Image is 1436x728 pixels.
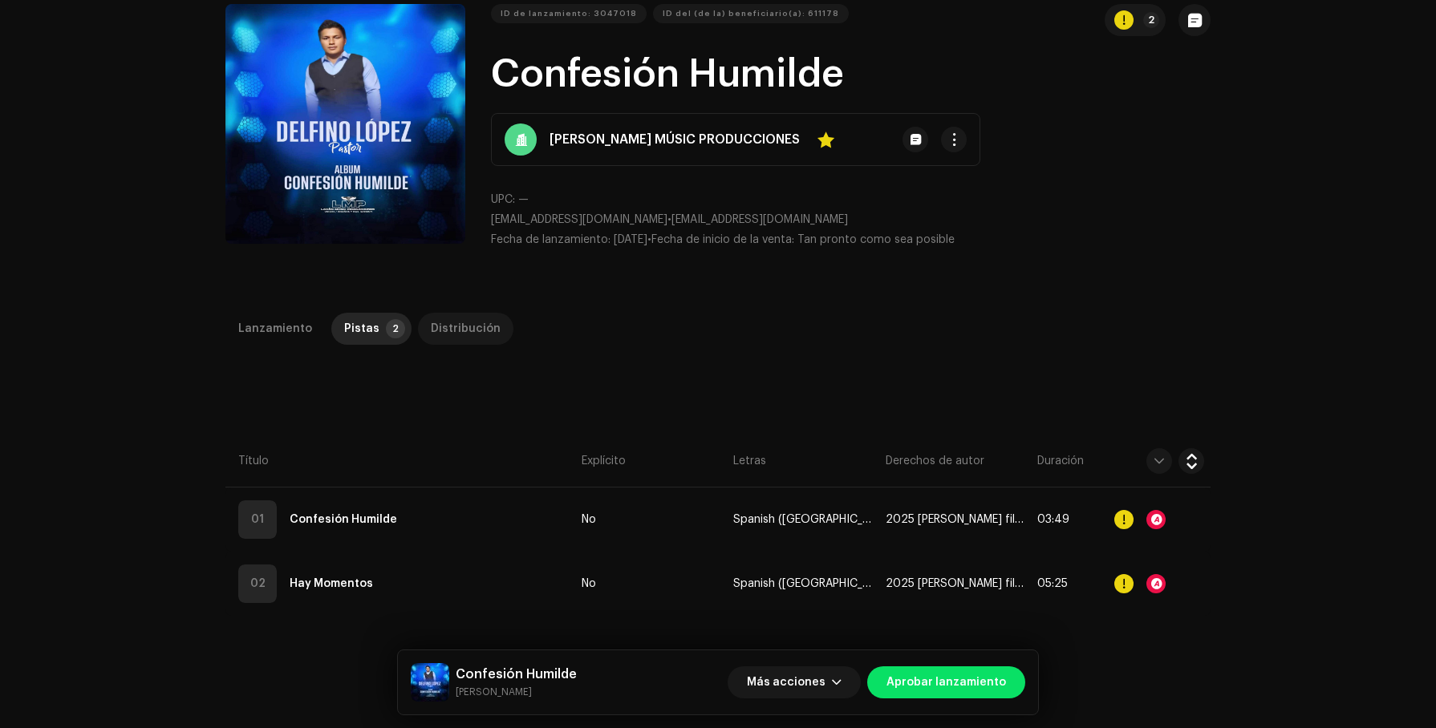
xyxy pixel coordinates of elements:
span: [EMAIL_ADDRESS][DOMAIN_NAME] [491,214,667,225]
span: Spanish ([GEOGRAPHIC_DATA]) [733,514,872,526]
span: Letras [733,453,766,469]
div: 02 [238,564,277,603]
button: Más acciones [728,666,861,698]
h5: Confesión Humilde [456,665,577,684]
span: No [582,578,596,590]
img: f978c4f7-bb79-4a7e-98a8-a5abf74b94ad [411,663,449,702]
span: Fecha de inicio de la venta: [651,234,794,245]
p-badge: 2 [386,319,405,338]
span: Fecha de lanzamiento: [491,234,611,245]
span: No [582,514,596,526]
small: Confesión Humilde [456,684,577,700]
span: Aprobar lanzamiento [886,666,1006,698]
h1: Confesión Humilde [491,49,1211,100]
span: 2025 Samuel films sf [886,578,1024,590]
span: Explícito [582,453,626,469]
span: 03:49 [1037,514,1069,525]
span: Spanish ([GEOGRAPHIC_DATA]) [733,578,872,590]
span: Tan pronto como sea posible [797,234,955,245]
span: • [491,234,651,245]
span: Derechos de autor [886,453,984,469]
div: Pistas [344,313,379,345]
button: Aprobar lanzamiento [867,666,1025,698]
span: [DATE] [614,234,647,245]
div: Lanzamiento [238,313,312,345]
span: UPC: [491,194,515,205]
span: Duración [1037,453,1084,469]
strong: [PERSON_NAME] MÚSIC PRODUCCIONES [550,130,800,149]
span: — [518,194,529,205]
strong: Hay Momentos [290,568,373,600]
strong: Confesión Humilde [290,504,397,536]
span: 05:25 [1037,578,1068,589]
span: 2025 Samuel films sf [886,514,1024,526]
span: [EMAIL_ADDRESS][DOMAIN_NAME] [671,214,848,225]
div: Distribución [431,313,501,345]
p: • [491,212,1211,229]
div: 01 [238,500,277,539]
span: Más acciones [747,666,825,698]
